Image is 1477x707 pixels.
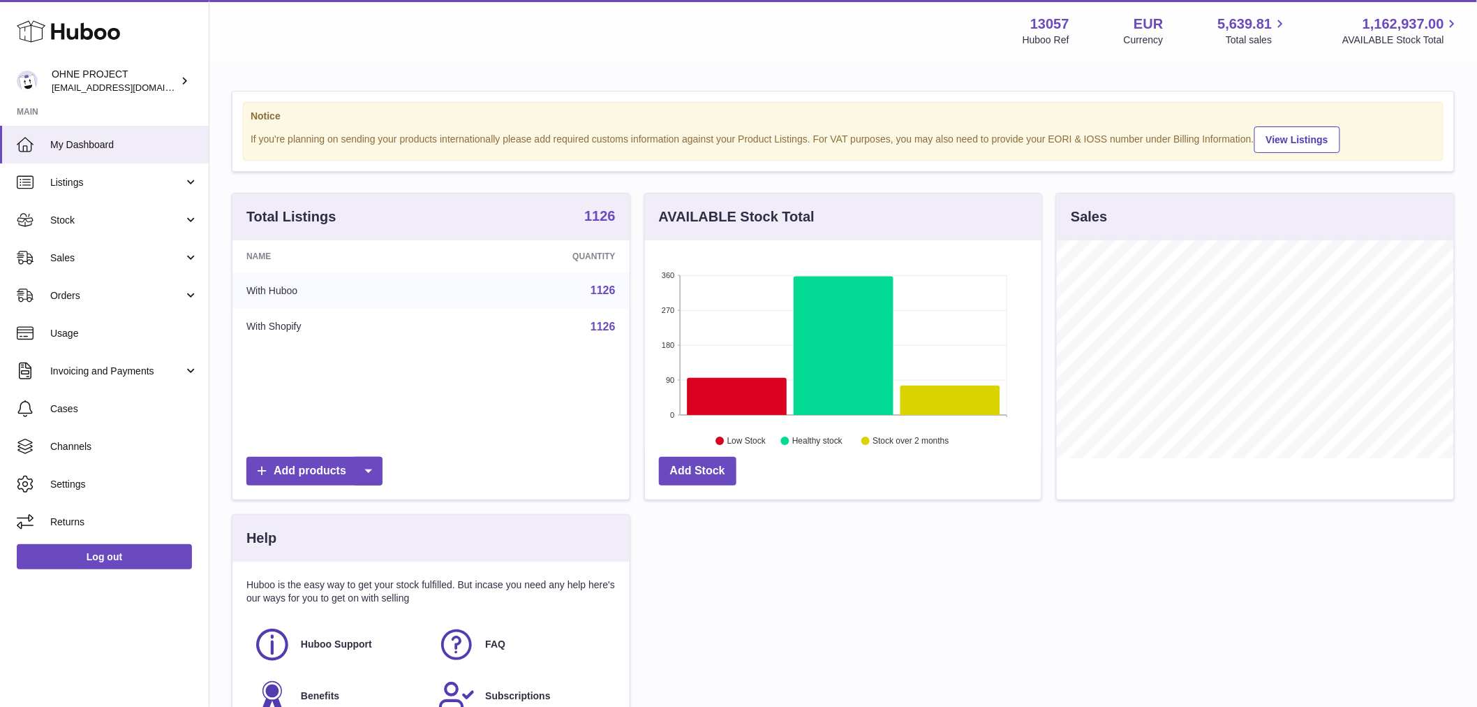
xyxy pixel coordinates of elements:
[662,341,674,349] text: 180
[301,690,339,703] span: Benefits
[1226,34,1288,47] span: Total sales
[246,529,276,548] h3: Help
[727,437,766,446] text: Low Stock
[246,578,616,605] p: Huboo is the easy way to get your stock fulfilled. But incase you need any help here's our ways f...
[1218,15,1272,34] span: 5,639.81
[584,209,616,226] a: 1126
[246,457,383,486] a: Add products
[232,240,447,272] th: Name
[591,321,616,333] a: 1126
[662,306,674,314] text: 270
[50,478,198,491] span: Settings
[659,207,815,226] h3: AVAILABLE Stock Total
[50,327,198,340] span: Usage
[1254,126,1340,153] a: View Listings
[1342,34,1460,47] span: AVAILABLE Stock Total
[792,437,843,446] text: Healthy stock
[253,626,424,664] a: Huboo Support
[246,207,336,226] h3: Total Listings
[438,626,608,664] a: FAQ
[17,544,192,569] a: Log out
[666,376,674,384] text: 90
[52,68,177,94] div: OHNE PROJECT
[50,289,184,303] span: Orders
[873,437,949,446] text: Stock over 2 months
[1071,207,1107,226] h3: Sales
[1342,15,1460,47] a: 1,162,937.00 AVAILABLE Stock Total
[485,690,550,703] span: Subscriptions
[50,214,184,227] span: Stock
[232,272,447,309] td: With Huboo
[1218,15,1289,47] a: 5,639.81 Total sales
[50,252,184,265] span: Sales
[1134,15,1163,34] strong: EUR
[1363,15,1444,34] span: 1,162,937.00
[659,457,736,486] a: Add Stock
[584,209,616,223] strong: 1126
[50,402,198,416] span: Cases
[232,309,447,345] td: With Shopify
[485,638,505,651] span: FAQ
[52,82,205,93] span: [EMAIL_ADDRESS][DOMAIN_NAME]
[591,284,616,296] a: 1126
[251,124,1436,153] div: If you're planning on sending your products internationally please add required customs informati...
[50,138,198,152] span: My Dashboard
[1030,15,1069,34] strong: 13057
[251,110,1436,123] strong: Notice
[17,71,38,92] img: internalAdmin-13057@internal.huboo.com
[1124,34,1164,47] div: Currency
[301,638,372,651] span: Huboo Support
[662,271,674,279] text: 360
[50,516,198,529] span: Returns
[670,411,674,419] text: 0
[1023,34,1069,47] div: Huboo Ref
[50,365,184,378] span: Invoicing and Payments
[50,440,198,453] span: Channels
[50,176,184,189] span: Listings
[447,240,630,272] th: Quantity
